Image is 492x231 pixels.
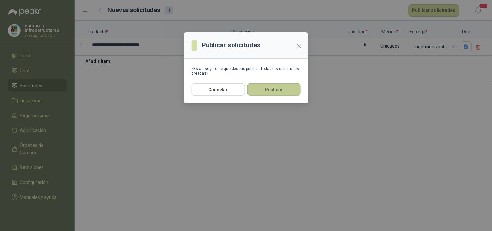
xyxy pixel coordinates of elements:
[192,83,245,96] button: Cancelar
[192,67,301,76] div: ¿Estás seguro de que deseas publicar todas las solicitudes creadas?
[247,83,301,96] button: Publicar
[297,44,302,49] span: close
[202,40,261,50] h3: Publicar solicitudes
[294,41,305,52] button: Close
